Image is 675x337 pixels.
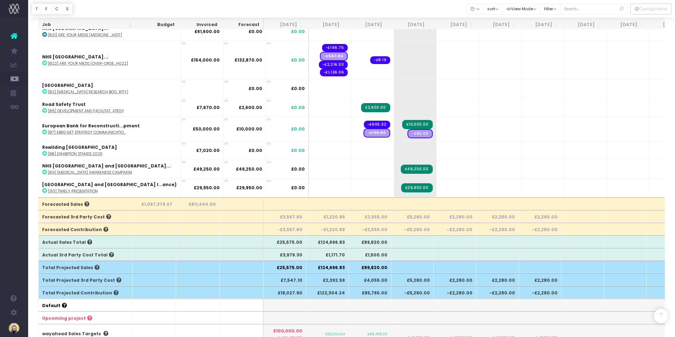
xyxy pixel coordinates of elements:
strong: £61,600.00 [194,28,220,34]
th: £3,567.80 [264,210,306,223]
th: £811,444.00 [176,197,220,210]
th: Forecast [221,18,264,32]
th: £1,171.70 [306,248,349,261]
span: Streamtime Invoice: 34426711A78 – [89] Cancer awareness campaign [401,165,433,174]
strong: Road Safety Trust [42,101,85,107]
strong: £0.00 [249,147,262,153]
strong: £49,250.00 [236,166,262,172]
th: Upcoming project [39,311,133,324]
img: images/default_profile_image.png [9,323,19,333]
th: £1,087,379.67 [133,197,176,210]
td: : [39,79,181,98]
abbr: [89] Cancer awareness campaign [48,170,132,175]
abbr: [90] Timely presentation [48,189,98,194]
th: £124,696.83 [306,261,349,273]
strong: £29,950.00 [194,185,220,191]
span: Streamtime order: PO-0048 – Royal Mail [320,69,348,76]
td: : [39,117,181,141]
button: T [32,4,42,14]
strong: [GEOGRAPHIC_DATA] and [GEOGRAPHIC_DATA] I...ance) [42,182,176,187]
th: £124,696.83 [306,235,349,248]
th: £2,392.59 [306,273,349,286]
span: £0.00 [291,166,305,172]
strong: £2,600.00 [239,104,262,110]
th: Jul 25: activate to sort column ascending [306,18,349,32]
span: Streamtime Invoice: 34426711A70 – [86] Development and facilitation of a new Communications and E... [361,103,390,112]
td: : [39,141,181,160]
th: £5,280.00 [391,210,434,223]
th: £2,280.00 [434,273,476,286]
span: Streamtime Invoice: 34426711A74 – [87] EBRD GET Strategy Communications [402,120,433,129]
th: £5,280.00 [391,273,434,286]
th: -£2,555.00 [349,223,391,235]
strong: £132,870.00 [234,57,262,63]
th: Actual 3rd Party Cost Total [39,248,133,261]
abbr: [821] Are Your Meds (medicine reviews) [HH017] [48,32,122,38]
button: sort [483,4,503,14]
button: C [51,4,63,14]
small: £85,765.00 [367,331,387,336]
th: Actual Sales Total [39,235,133,248]
th: -£1,220.89 [306,223,349,235]
th: £2,280.00 [519,210,561,223]
button: filter [540,4,560,14]
th: Jan 26: activate to sort column ascending [561,18,604,32]
small: £122,304.24 [325,331,345,336]
strong: £10,000.00 [236,126,262,132]
th: £1,220.89 [306,210,349,223]
th: -£2,280.00 [519,286,561,299]
th: -£2,280.00 [434,223,476,235]
span: £0.00 [291,104,305,111]
th: Default [39,299,133,311]
th: £18,027.90 [264,286,306,299]
th: £7,547.10 [264,273,306,286]
td: : [39,178,181,197]
th: -£2,280.00 [476,223,519,235]
strong: NHS [GEOGRAPHIC_DATA] and [GEOGRAPHIC_DATA]... [42,163,171,169]
strong: £7,020.00 [196,147,220,153]
span: Streamtime expense: Billable Expense - Project Travel (Public Transport) – Trainline [364,121,390,128]
span: Streamtime Draft Order: PO-0046 – Robrook Press Ltd [320,52,348,61]
th: -£2,280.00 [519,223,561,235]
th: £4,055.00 [349,273,391,286]
strong: European Bank for Reconstructi...pment [42,123,140,129]
span: £0.00 [291,85,305,92]
span: £0.00 [291,28,305,35]
th: £25,575.00 [264,235,306,248]
th: £89,820.00 [349,261,391,273]
span: Streamtime Draft Expense: Billable Expense Project Printing – No supplier [364,128,390,138]
th: Budget [136,18,178,32]
strong: £50,000.00 [193,126,220,132]
th: Total Projected Sales [39,261,133,273]
th: Dec 25: activate to sort column ascending [519,18,561,32]
th: £2,280.00 [434,210,476,223]
th: £2,280.00 [476,273,519,286]
div: Vertical button group [32,4,72,14]
th: Job: activate to sort column ascending [39,18,136,32]
span: Streamtime expense: Billable Expense -Project Materials – Award Banners [322,44,348,52]
th: £1,500.00 [349,248,391,261]
abbr: [88] Exhibition stands 2025 [48,151,102,157]
abbr: [87] EBRD GET Strategy Communications [48,130,126,135]
span: Forecasted Sales [42,201,89,208]
th: £2,555.00 [349,210,391,223]
th: Oct 25: activate to sort column ascending [434,18,476,32]
td: : [39,41,181,79]
span: £0.00 [291,57,305,63]
th: £85,765.00 [349,286,391,299]
th: -£3,567.80 [264,223,306,235]
input: Search... [560,4,628,14]
abbr: [82] Brain cancer research book (Levi's Star Children's Brain Tumour Charity) [48,89,128,95]
strong: £154,000.00 [191,57,220,63]
button: S [62,4,72,14]
th: Sep 25: activate to sort column ascending [391,18,434,32]
th: £3,979.30 [264,248,306,261]
button: F [41,4,52,14]
span: Streamtime Invoice: 34426711A79 – [90] Timely presentation [401,183,433,192]
strong: Rewilding [GEOGRAPHIC_DATA] [42,144,117,150]
th: £2,280.00 [476,210,519,223]
strong: £29,950.00 [236,185,262,191]
strong: [GEOGRAPHIC_DATA] [42,82,93,88]
div: Vertical button group [630,4,671,14]
th: Forecasted 3rd Party Cost [39,210,133,223]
